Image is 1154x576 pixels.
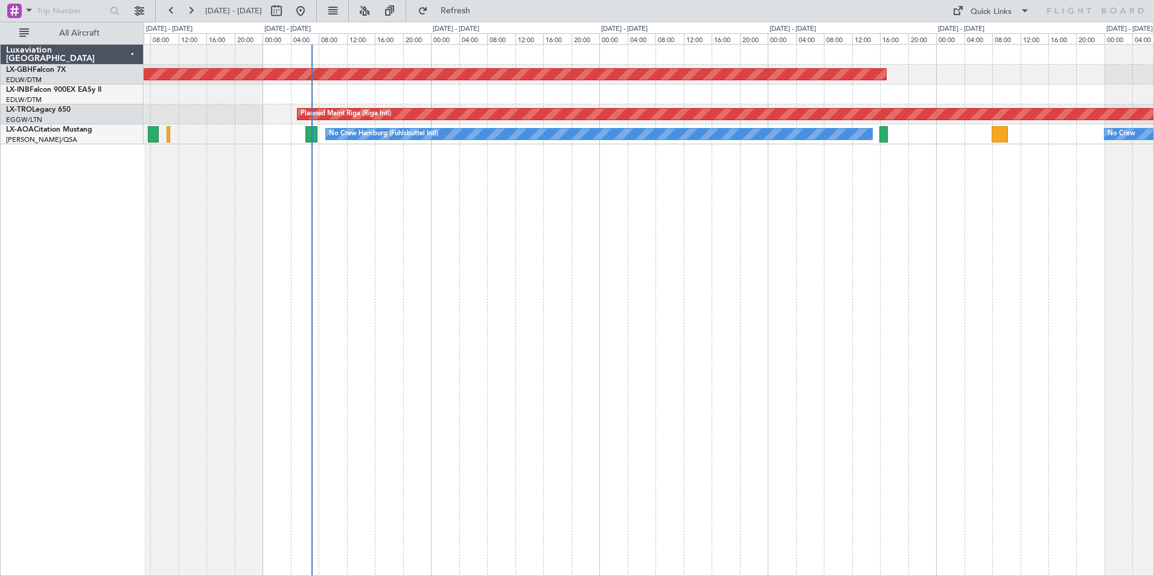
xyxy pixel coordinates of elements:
a: EDLW/DTM [6,95,42,104]
a: EDLW/DTM [6,75,42,85]
div: 12:00 [1021,33,1048,44]
div: 16:00 [712,33,739,44]
div: [DATE] - [DATE] [601,24,648,34]
div: 12:00 [347,33,375,44]
div: 20:00 [403,33,431,44]
a: [PERSON_NAME]/QSA [6,135,77,144]
div: [DATE] - [DATE] [146,24,193,34]
span: LX-AOA [6,126,34,133]
div: 08:00 [150,33,178,44]
div: 16:00 [543,33,571,44]
div: 04:00 [796,33,824,44]
div: Quick Links [971,6,1012,18]
div: 04:00 [459,33,487,44]
div: 04:00 [964,33,992,44]
div: 00:00 [431,33,459,44]
div: 00:00 [599,33,627,44]
div: 00:00 [768,33,795,44]
div: 12:00 [515,33,543,44]
div: 08:00 [992,33,1020,44]
span: All Aircraft [31,29,127,37]
button: Quick Links [946,1,1036,21]
div: [DATE] - [DATE] [1106,24,1153,34]
div: No Crew [1108,125,1135,143]
div: 20:00 [235,33,263,44]
div: 16:00 [1048,33,1076,44]
a: LX-TROLegacy 650 [6,106,71,114]
div: 08:00 [655,33,683,44]
div: 12:00 [852,33,880,44]
div: 12:00 [684,33,712,44]
div: 20:00 [572,33,599,44]
div: 04:00 [291,33,319,44]
div: No Crew Hamburg (Fuhlsbuttel Intl) [329,125,438,143]
div: [DATE] - [DATE] [433,24,479,34]
span: LX-TRO [6,106,32,114]
div: 20:00 [740,33,768,44]
div: 12:00 [179,33,206,44]
div: [DATE] - [DATE] [264,24,311,34]
div: 16:00 [375,33,403,44]
div: [DATE] - [DATE] [938,24,984,34]
span: [DATE] - [DATE] [205,5,262,16]
div: 20:00 [908,33,936,44]
a: EGGW/LTN [6,115,42,124]
a: LX-AOACitation Mustang [6,126,92,133]
div: 08:00 [824,33,852,44]
div: 00:00 [1105,33,1132,44]
div: 00:00 [936,33,964,44]
button: Refresh [412,1,485,21]
div: 08:00 [487,33,515,44]
span: LX-GBH [6,66,33,74]
input: Trip Number [37,2,106,20]
div: 08:00 [319,33,346,44]
span: LX-INB [6,86,30,94]
div: 20:00 [1076,33,1104,44]
div: 00:00 [263,33,290,44]
div: 04:00 [628,33,655,44]
div: 16:00 [206,33,234,44]
a: LX-GBHFalcon 7X [6,66,66,74]
div: 16:00 [880,33,908,44]
div: [DATE] - [DATE] [770,24,816,34]
div: Planned Maint Riga (Riga Intl) [301,105,391,123]
a: LX-INBFalcon 900EX EASy II [6,86,101,94]
button: All Aircraft [13,24,131,43]
span: Refresh [430,7,481,15]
